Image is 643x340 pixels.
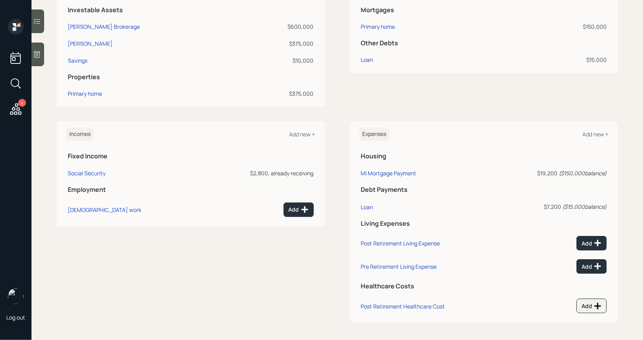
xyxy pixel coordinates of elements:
div: Add [582,262,602,270]
h5: Living Expenses [361,220,607,227]
div: Post Retirement Healthcare Cost [361,303,445,310]
h5: Employment [68,186,314,193]
h6: Incomes [66,128,94,141]
div: 4 [18,99,26,107]
div: Add new + [582,130,608,138]
div: $7,200 [497,203,607,211]
div: Add [582,302,602,310]
h5: Debt Payments [361,186,607,193]
h5: Properties [68,73,314,81]
div: Loan [361,56,373,64]
button: Add [284,203,314,217]
div: Savings [68,56,87,65]
img: treva-nostdahl-headshot.png [8,288,24,304]
div: $150,000 [505,22,607,31]
div: Primary home [361,22,395,31]
div: Social Security [68,169,106,177]
div: [PERSON_NAME] [68,39,113,48]
div: $10,000 [247,56,314,65]
i: ( $150,000 balance) [559,169,607,177]
i: ( $15,000 balance) [562,203,607,210]
div: Add new + [289,130,315,138]
div: Add [289,206,309,214]
h6: Expenses [359,128,390,141]
div: $375,000 [247,39,314,48]
div: $375,000 [247,89,314,98]
h5: Housing [361,152,607,160]
div: Loan [361,203,373,211]
div: Log out [6,314,25,321]
div: Primary home [68,89,102,98]
div: Post Retirement Living Expense [361,240,440,247]
h5: Other Debts [361,39,607,47]
div: [DEMOGRAPHIC_DATA] work [68,206,141,214]
button: Add [576,236,607,251]
div: $19,200 [497,169,607,177]
div: Add [582,239,602,247]
button: Add [576,299,607,313]
div: Pre Retirement Living Expense [361,263,437,270]
div: $600,000 [247,22,314,31]
h5: Healthcare Costs [361,282,607,290]
div: MI Mortgage Payment [361,169,417,177]
h5: Fixed Income [68,152,314,160]
div: [PERSON_NAME] Brokerage [68,22,140,31]
button: Add [576,259,607,274]
h5: Investable Assets [68,6,314,14]
h5: Mortgages [361,6,607,14]
div: $15,000 [505,56,607,64]
div: $2,800, already receiving [201,169,314,177]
